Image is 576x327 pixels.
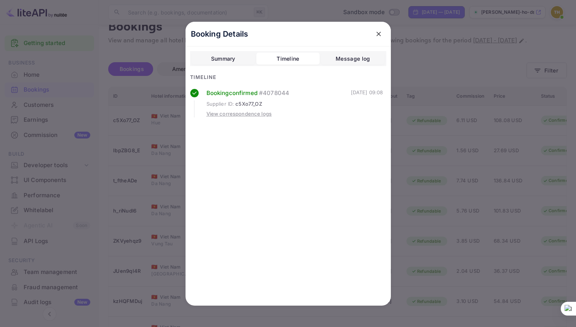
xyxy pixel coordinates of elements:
button: Message log [321,53,384,65]
span: # 4078044 [259,89,289,98]
div: Booking confirmed [206,89,351,98]
p: Booking Details [191,28,248,40]
div: View correspondence logs [206,110,272,118]
span: Supplier ID : [206,100,234,108]
div: Timeline [190,74,386,81]
button: Timeline [256,53,320,65]
div: Summary [211,54,235,63]
div: Timeline [277,54,299,63]
div: Message log [336,54,370,63]
div: [DATE] 09:08 [351,89,383,118]
span: c5Xo77_OZ [235,100,262,108]
button: Summary [192,53,255,65]
button: close [372,27,386,41]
